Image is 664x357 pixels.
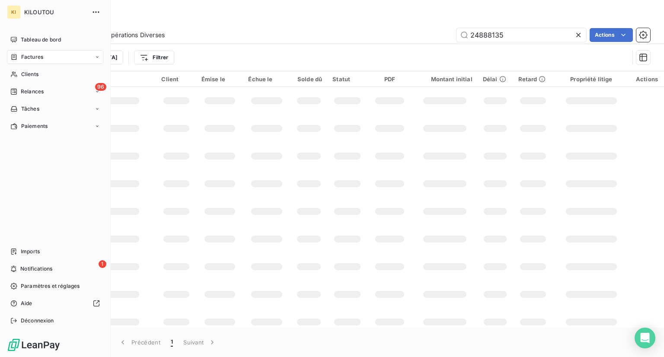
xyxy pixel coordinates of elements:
[201,76,238,83] div: Émise le
[113,333,166,351] button: Précédent
[635,76,659,83] div: Actions
[635,328,655,348] div: Open Intercom Messenger
[24,9,86,16] span: KILOUTOU
[332,76,362,83] div: Statut
[21,317,54,325] span: Déconnexion
[483,76,508,83] div: Délai
[134,51,174,64] button: Filtrer
[7,338,61,352] img: Logo LeanPay
[171,338,173,347] span: 1
[248,76,285,83] div: Échue le
[21,248,40,255] span: Imports
[21,122,48,130] span: Paiements
[21,300,32,307] span: Aide
[106,31,165,39] span: Opérations Diverses
[21,88,44,96] span: Relances
[20,265,52,273] span: Notifications
[417,76,472,83] div: Montant initial
[590,28,633,42] button: Actions
[99,260,106,268] span: 1
[21,53,43,61] span: Factures
[21,282,80,290] span: Paramètres et réglages
[161,76,191,83] div: Client
[178,333,222,351] button: Suivant
[7,296,103,310] a: Aide
[21,70,38,78] span: Clients
[7,5,21,19] div: KI
[558,76,625,83] div: Propriété litige
[21,105,39,113] span: Tâches
[21,36,61,44] span: Tableau de bord
[373,76,407,83] div: PDF
[166,333,178,351] button: 1
[518,76,548,83] div: Retard
[456,28,586,42] input: Rechercher
[95,83,106,91] span: 96
[296,76,322,83] div: Solde dû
